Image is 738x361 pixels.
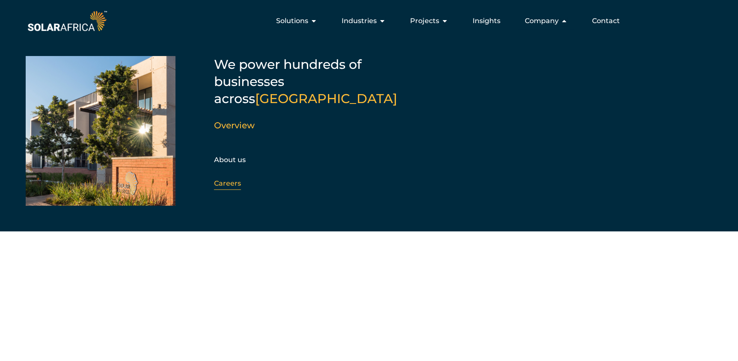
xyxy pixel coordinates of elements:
span: Company [525,16,559,26]
a: Overview [214,120,255,130]
a: About us [214,156,246,164]
a: Contact [592,16,620,26]
div: Menu Toggle [109,12,627,30]
span: [GEOGRAPHIC_DATA] [255,91,397,107]
span: Projects [410,16,439,26]
a: Insights [473,16,500,26]
a: Careers [214,179,241,187]
span: Solutions [276,16,308,26]
nav: Menu [109,12,627,30]
h5: SolarAfrica is proudly affiliated with [25,308,738,314]
h5: We power hundreds of businesses across [214,56,428,107]
span: Industries [342,16,377,26]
